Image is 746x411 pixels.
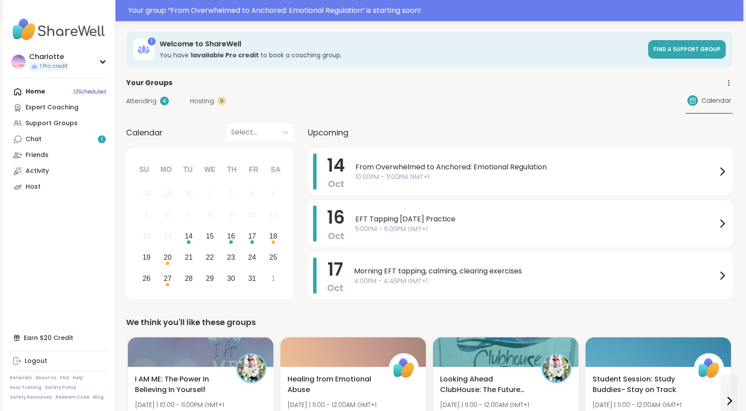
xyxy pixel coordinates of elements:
[135,374,227,395] span: I AM ME: The Power In Believing In Yourself
[137,206,156,225] div: Not available Sunday, October 5th, 2025
[10,385,41,391] a: Host Training
[355,224,717,234] span: 5:00PM - 6:00PM GMT+1
[135,400,224,409] span: [DATE] | 10:00 - 11:00PM GMT+1
[248,273,256,284] div: 31
[206,251,214,263] div: 22
[45,385,76,391] a: Safety Policy
[328,178,344,190] span: Oct
[266,160,285,179] div: Sa
[390,355,418,382] img: ShareWell
[142,230,150,242] div: 12
[242,185,261,204] div: Not available Friday, October 3rd, 2025
[238,355,265,382] img: JollyJessie38
[126,127,163,138] span: Calendar
[35,375,56,381] a: About Us
[158,248,177,267] div: Choose Monday, October 20th, 2025
[185,251,193,263] div: 21
[271,188,275,200] div: 4
[137,248,156,267] div: Choose Sunday, October 19th, 2025
[206,230,214,242] div: 15
[308,127,348,138] span: Upcoming
[166,209,170,221] div: 6
[179,206,198,225] div: Not available Tuesday, October 7th, 2025
[287,374,379,395] span: Healing from Emotional Abuse
[201,206,220,225] div: Not available Wednesday, October 8th, 2025
[164,251,172,263] div: 20
[201,269,220,288] div: Choose Wednesday, October 29th, 2025
[178,160,198,179] div: Tu
[145,209,149,221] div: 5
[158,206,177,225] div: Not available Monday, October 6th, 2025
[160,97,169,105] div: 4
[327,282,343,294] span: Oct
[227,273,235,284] div: 30
[190,97,214,106] span: Hosting
[440,374,532,395] span: Looking Ahead ClubHouse: The Future Awaits You !
[26,119,78,128] div: Support Groups
[126,97,157,106] span: Attending
[187,209,191,221] div: 7
[355,172,717,182] span: 10:00PM - 11:00PM GMT+1
[10,131,108,147] a: Chat1
[328,257,343,282] span: 17
[29,52,69,62] div: CharIotte
[10,394,52,400] a: Safety Resources
[242,227,261,246] div: Choose Friday, October 17th, 2025
[10,353,108,369] a: Logout
[327,205,345,230] span: 16
[217,97,226,105] div: 9
[200,160,220,179] div: We
[26,183,41,191] div: Host
[222,269,241,288] div: Choose Thursday, October 30th, 2025
[10,116,108,131] a: Support Groups
[593,374,684,395] span: Student Session: Study Buddies- Stay on Track
[10,147,108,163] a: Friends
[60,375,69,381] a: FAQ
[11,55,26,69] img: CharIotte
[227,251,235,263] div: 23
[264,227,283,246] div: Choose Saturday, October 18th, 2025
[208,209,212,221] div: 8
[287,400,380,409] span: [DATE] | 11:00 - 12:00AM GMT+1
[328,230,344,242] span: Oct
[222,248,241,267] div: Choose Thursday, October 23rd, 2025
[653,45,720,53] span: Find a support group
[355,214,717,224] span: EFT Tapping [DATE] Practice
[264,269,283,288] div: Choose Saturday, November 1st, 2025
[40,63,67,70] span: 1 Pro credit
[543,355,570,382] img: JollyJessie38
[229,209,233,221] div: 9
[222,160,242,179] div: Th
[701,96,731,105] span: Calendar
[142,273,150,284] div: 26
[142,188,150,200] div: 28
[354,266,717,276] span: Morning EFT tapping, calming, clearing exercises
[158,227,177,246] div: Not available Monday, October 13th, 2025
[229,188,233,200] div: 2
[179,185,198,204] div: Not available Tuesday, September 30th, 2025
[264,248,283,267] div: Choose Saturday, October 25th, 2025
[10,100,108,116] a: Expert Coaching
[26,167,49,176] div: Activity
[201,185,220,204] div: Not available Wednesday, October 1st, 2025
[25,357,47,366] div: Logout
[222,227,241,246] div: Choose Thursday, October 16th, 2025
[26,151,48,160] div: Friends
[440,400,529,409] span: [DATE] | 11:00 - 12:00AM GMT+1
[26,103,78,112] div: Expert Coaching
[179,248,198,267] div: Choose Tuesday, October 21st, 2025
[264,185,283,204] div: Not available Saturday, October 4th, 2025
[158,185,177,204] div: Not available Monday, September 29th, 2025
[244,160,263,179] div: Fr
[248,251,256,263] div: 24
[158,269,177,288] div: Choose Monday, October 27th, 2025
[222,185,241,204] div: Not available Thursday, October 2nd, 2025
[208,188,212,200] div: 1
[160,39,643,49] h3: Welcome to ShareWell
[164,273,172,284] div: 27
[248,209,256,221] div: 10
[10,163,108,179] a: Activity
[101,136,103,143] span: 1
[242,248,261,267] div: Choose Friday, October 24th, 2025
[327,153,345,178] span: 14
